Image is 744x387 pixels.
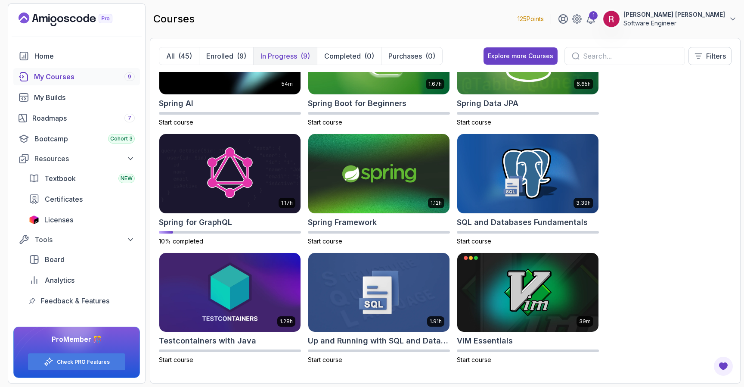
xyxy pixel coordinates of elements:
[45,194,83,204] span: Certificates
[45,254,65,265] span: Board
[579,318,591,325] p: 39m
[308,356,342,363] span: Start course
[603,11,620,27] img: user profile image
[430,318,442,325] p: 1.91h
[706,51,726,61] p: Filters
[13,89,140,106] a: builds
[45,275,74,285] span: Analytics
[128,115,131,122] span: 7
[280,318,293,325] p: 1.28h
[24,272,140,289] a: analytics
[57,359,110,365] a: Check PRO Features
[110,135,133,142] span: Cohort 3
[518,15,544,23] p: 125 Points
[484,47,558,65] button: Explore more Courses
[41,296,109,306] span: Feedback & Features
[159,47,199,65] button: All(45)
[159,134,301,213] img: Spring for GraphQL card
[44,215,73,225] span: Licenses
[457,134,598,213] img: SQL and Databases Fundamentals card
[24,211,140,228] a: licenses
[13,151,140,166] button: Resources
[364,51,374,61] div: (0)
[282,81,293,87] p: 54m
[308,119,342,126] span: Start course
[24,251,140,268] a: board
[488,52,553,60] div: Explore more Courses
[34,153,135,164] div: Resources
[713,356,734,377] button: Open Feedback Button
[457,119,491,126] span: Start course
[688,47,732,65] button: Filters
[166,51,175,61] p: All
[32,113,135,123] div: Roadmaps
[308,335,450,347] h2: Up and Running with SQL and Databases
[159,134,301,246] a: Spring for GraphQL card1.17hSpring for GraphQL10% completed
[457,237,491,245] span: Start course
[159,253,301,332] img: Testcontainers with Java card
[159,237,203,245] span: 10% completed
[199,47,253,65] button: Enrolled(9)
[281,200,293,206] p: 1.17h
[457,97,518,109] h2: Spring Data JPA
[13,130,140,147] a: bootcamp
[44,173,76,184] span: Textbook
[178,51,192,61] div: (45)
[34,72,135,82] div: My Courses
[159,356,193,363] span: Start course
[19,12,132,26] a: Landing page
[317,47,381,65] button: Completed(0)
[260,51,297,61] p: In Progress
[589,11,598,20] div: 1
[425,51,435,61] div: (0)
[603,10,737,28] button: user profile image[PERSON_NAME] [PERSON_NAME]Software Engineer
[457,216,588,228] h2: SQL and Databases Fundamentals
[13,109,140,127] a: roadmaps
[34,134,135,144] div: Bootcamp
[34,51,135,61] div: Home
[308,134,449,213] img: Spring Framework card
[253,47,317,65] button: In Progress(9)
[121,175,133,182] span: NEW
[324,51,361,61] p: Completed
[237,51,246,61] div: (9)
[153,12,195,26] h2: courses
[159,335,256,347] h2: Testcontainers with Java
[583,51,678,61] input: Search...
[577,81,591,87] p: 6.65h
[623,10,725,19] p: [PERSON_NAME] [PERSON_NAME]
[28,353,126,371] button: Check PRO Features
[128,73,131,80] span: 9
[457,253,598,332] img: VIM Essentials card
[308,97,406,109] h2: Spring Boot for Beginners
[428,81,442,87] p: 1.67h
[623,19,725,28] p: Software Engineer
[301,51,310,61] div: (9)
[381,47,442,65] button: Purchases(0)
[24,170,140,187] a: textbook
[576,200,591,206] p: 3.39h
[34,234,135,245] div: Tools
[159,97,193,109] h2: Spring AI
[308,216,377,228] h2: Spring Framework
[159,216,232,228] h2: Spring for GraphQL
[29,215,39,224] img: jetbrains icon
[206,51,233,61] p: Enrolled
[388,51,422,61] p: Purchases
[159,119,193,126] span: Start course
[34,92,135,103] div: My Builds
[24,190,140,208] a: certificates
[457,356,491,363] span: Start course
[308,237,342,245] span: Start course
[13,47,140,65] a: home
[457,335,513,347] h2: VIM Essentials
[13,68,140,85] a: courses
[24,292,140,309] a: feedback
[586,14,596,24] a: 1
[308,253,449,332] img: Up and Running with SQL and Databases card
[431,200,442,206] p: 1.12h
[13,232,140,247] button: Tools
